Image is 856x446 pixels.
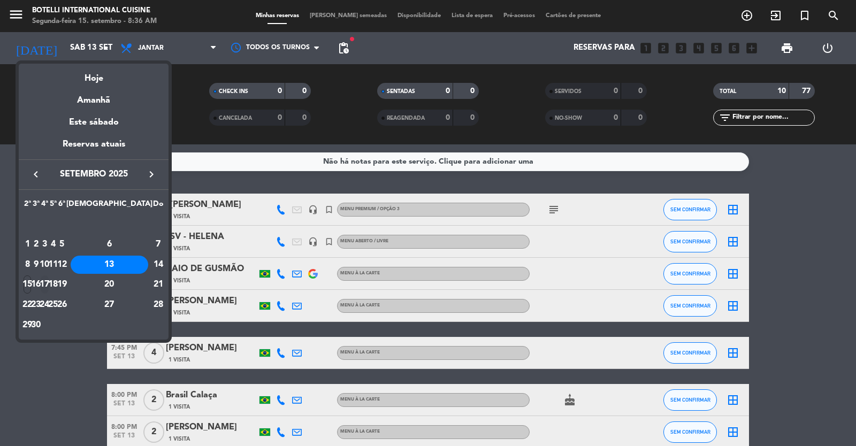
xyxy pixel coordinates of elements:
[29,168,42,181] i: keyboard_arrow_left
[32,296,40,314] div: 23
[32,315,40,335] td: 30 de setembro de 2025
[153,235,164,253] div: 7
[58,295,66,315] td: 26 de setembro de 2025
[23,214,164,234] td: SET
[41,235,49,253] div: 3
[66,274,152,295] td: 20 de setembro de 2025
[153,275,164,294] div: 21
[58,235,66,253] div: 5
[24,256,32,274] div: 8
[66,234,152,255] td: 6 de setembro de 2025
[40,295,49,315] td: 24 de setembro de 2025
[19,64,169,86] div: Hoje
[71,275,148,294] div: 20
[145,168,158,181] i: keyboard_arrow_right
[23,274,32,295] td: 15 de setembro de 2025
[58,274,66,295] td: 19 de setembro de 2025
[32,255,40,275] td: 9 de setembro de 2025
[152,198,164,214] th: Domingo
[66,198,152,214] th: Sábado
[49,275,57,294] div: 18
[23,198,32,214] th: Segunda-feira
[23,234,32,255] td: 1 de setembro de 2025
[32,274,40,295] td: 16 de setembro de 2025
[71,256,148,274] div: 13
[71,235,148,253] div: 6
[58,256,66,274] div: 12
[49,256,57,274] div: 11
[23,315,32,335] td: 29 de setembro de 2025
[58,296,66,314] div: 26
[152,234,164,255] td: 7 de setembro de 2025
[152,295,164,315] td: 28 de setembro de 2025
[58,198,66,214] th: Sexta-feira
[41,256,49,274] div: 10
[49,235,57,253] div: 4
[49,296,57,314] div: 25
[24,235,32,253] div: 1
[24,296,32,314] div: 22
[58,275,66,294] div: 19
[142,167,161,181] button: keyboard_arrow_right
[66,255,152,275] td: 13 de setembro de 2025
[32,295,40,315] td: 23 de setembro de 2025
[40,255,49,275] td: 10 de setembro de 2025
[32,198,40,214] th: Terça-feira
[23,255,32,275] td: 8 de setembro de 2025
[19,107,169,137] div: Este sábado
[26,167,45,181] button: keyboard_arrow_left
[32,234,40,255] td: 2 de setembro de 2025
[152,255,164,275] td: 14 de setembro de 2025
[45,167,142,181] span: setembro 2025
[49,255,57,275] td: 11 de setembro de 2025
[153,296,164,314] div: 28
[152,274,164,295] td: 21 de setembro de 2025
[40,198,49,214] th: Quarta-feira
[40,274,49,295] td: 17 de setembro de 2025
[32,256,40,274] div: 9
[23,295,32,315] td: 22 de setembro de 2025
[49,234,57,255] td: 4 de setembro de 2025
[40,234,49,255] td: 3 de setembro de 2025
[19,137,169,159] div: Reservas atuais
[58,234,66,255] td: 5 de setembro de 2025
[32,316,40,334] div: 30
[49,274,57,295] td: 18 de setembro de 2025
[41,296,49,314] div: 24
[66,295,152,315] td: 27 de setembro de 2025
[19,86,169,107] div: Amanhã
[24,316,32,334] div: 29
[71,296,148,314] div: 27
[153,256,164,274] div: 14
[24,275,32,294] div: 15
[58,255,66,275] td: 12 de setembro de 2025
[49,198,57,214] th: Quinta-feira
[32,235,40,253] div: 2
[41,275,49,294] div: 17
[32,275,40,294] div: 16
[49,295,57,315] td: 25 de setembro de 2025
